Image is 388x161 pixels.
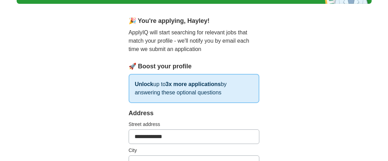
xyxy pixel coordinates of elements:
[135,81,153,87] strong: Unlock
[129,16,260,26] div: 🎉 You're applying , Hayley !
[129,62,260,71] div: 🚀 Boost your profile
[129,109,260,118] div: Address
[166,81,221,87] strong: 3x more applications
[129,121,260,128] label: Street address
[129,28,260,53] p: ApplyIQ will start searching for relevant jobs that match your profile - we'll notify you by emai...
[129,74,260,103] p: up to by answering these optional questions
[129,147,260,154] label: City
